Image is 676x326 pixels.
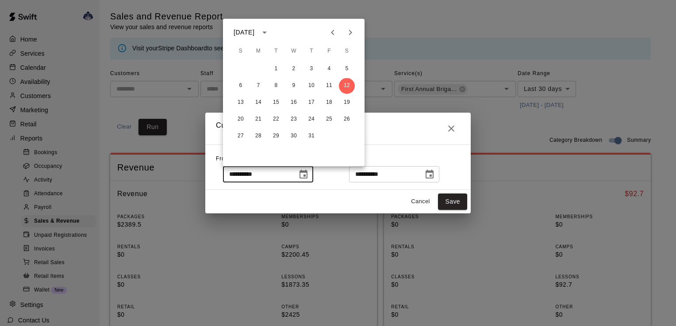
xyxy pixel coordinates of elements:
[286,128,302,144] button: 30
[321,42,337,60] span: Friday
[303,78,319,94] button: 10
[233,78,249,94] button: 6
[421,166,438,183] button: Choose date, selected date is Aug 11, 2025
[303,42,319,60] span: Thursday
[268,95,284,110] button: 15
[303,111,319,127] button: 24
[268,111,284,127] button: 22
[342,23,359,41] button: Next month
[295,166,312,183] button: Choose date, selected date is Jul 12, 2025
[286,111,302,127] button: 23
[233,42,249,60] span: Sunday
[268,78,284,94] button: 8
[234,28,254,37] div: [DATE]
[438,193,467,210] button: Save
[257,25,272,40] button: calendar view is open, switch to year view
[286,42,302,60] span: Wednesday
[339,111,355,127] button: 26
[339,95,355,110] button: 19
[339,78,355,94] button: 12
[250,78,266,94] button: 7
[286,95,302,110] button: 16
[339,61,355,77] button: 5
[406,195,434,208] button: Cancel
[303,61,319,77] button: 3
[286,78,302,94] button: 9
[321,111,337,127] button: 25
[250,95,266,110] button: 14
[321,61,337,77] button: 4
[339,42,355,60] span: Saturday
[216,155,245,162] span: From Date
[442,120,460,137] button: Close
[268,61,284,77] button: 1
[286,61,302,77] button: 2
[268,128,284,144] button: 29
[303,128,319,144] button: 31
[321,78,337,94] button: 11
[303,95,319,110] button: 17
[233,111,249,127] button: 20
[324,23,342,41] button: Previous month
[250,42,266,60] span: Monday
[268,42,284,60] span: Tuesday
[250,111,266,127] button: 21
[250,128,266,144] button: 28
[233,95,249,110] button: 13
[233,128,249,144] button: 27
[321,95,337,110] button: 18
[205,113,471,144] h2: Custom Event Date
